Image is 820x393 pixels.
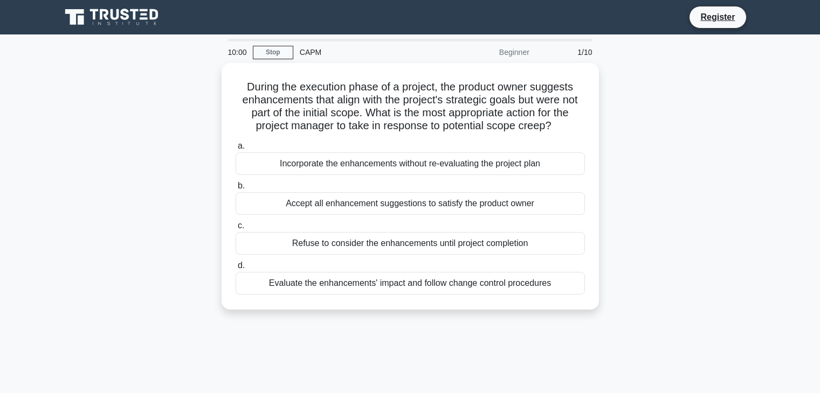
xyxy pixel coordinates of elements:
[238,141,245,150] span: a.
[236,152,585,175] div: Incorporate the enhancements without re-evaluating the project plan
[236,192,585,215] div: Accept all enhancement suggestions to satisfy the product owner
[238,261,245,270] span: d.
[238,221,244,230] span: c.
[442,41,536,63] div: Beginner
[694,10,741,24] a: Register
[536,41,599,63] div: 1/10
[236,272,585,294] div: Evaluate the enhancements' impact and follow change control procedures
[236,232,585,255] div: Refuse to consider the enhancements until project completion
[253,46,293,59] a: Stop
[235,80,586,133] h5: During the execution phase of a project, the product owner suggests enhancements that align with ...
[222,41,253,63] div: 10:00
[238,181,245,190] span: b.
[293,41,442,63] div: CAPM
